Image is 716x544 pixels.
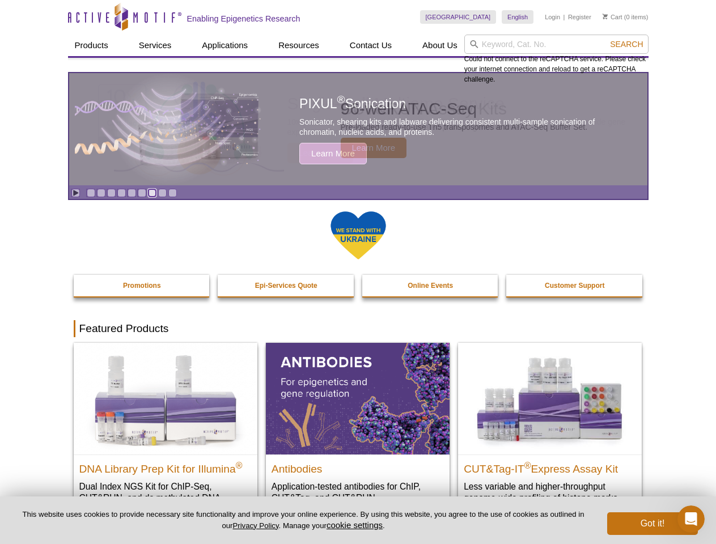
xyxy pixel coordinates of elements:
img: All Antibodies [266,343,450,454]
p: This website uses cookies to provide necessary site functionality and improve your online experie... [18,509,588,531]
button: Search [607,39,646,49]
strong: Online Events [408,282,453,290]
img: We Stand With Ukraine [330,210,387,261]
img: CUT&Tag-IT® Express Assay Kit [458,343,642,454]
h2: Enabling Epigenetics Research [187,14,300,24]
img: DNA Library Prep Kit for Illumina [74,343,257,454]
a: CUT&Tag-IT® Express Assay Kit CUT&Tag-IT®Express Assay Kit Less variable and higher-throughput ge... [458,343,642,515]
p: Application-tested antibodies for ChIP, CUT&Tag, and CUT&RUN. [272,481,444,504]
a: [GEOGRAPHIC_DATA] [420,10,497,24]
li: (0 items) [603,10,649,24]
div: Could not connect to the reCAPTCHA service. Please check your internet connection and reload to g... [464,35,649,84]
a: Login [545,13,560,21]
h2: CUT&Tag-IT Express Assay Kit [464,458,636,475]
h2: Antibodies [272,458,444,475]
a: English [502,10,533,24]
iframe: Intercom live chat [677,505,705,533]
a: Applications [195,35,255,56]
a: Go to slide 5 [128,189,136,197]
a: All Antibodies Antibodies Application-tested antibodies for ChIP, CUT&Tag, and CUT&RUN. [266,343,450,515]
a: Go to slide 7 [148,189,156,197]
img: Your Cart [603,14,608,19]
a: Customer Support [506,275,643,296]
p: Less variable and higher-throughput genome-wide profiling of histone marks​. [464,481,636,504]
a: Products [68,35,115,56]
a: Go to slide 8 [158,189,167,197]
a: Online Events [362,275,499,296]
span: Search [610,40,643,49]
a: Go to slide 1 [87,189,95,197]
strong: Epi-Services Quote [255,282,317,290]
button: Got it! [607,512,698,535]
li: | [564,10,565,24]
a: Promotions [74,275,211,296]
a: Services [132,35,179,56]
a: DNA Library Prep Kit for Illumina DNA Library Prep Kit for Illumina® Dual Index NGS Kit for ChIP-... [74,343,257,526]
a: Toggle autoplay [71,189,80,197]
strong: Promotions [123,282,161,290]
a: Register [568,13,591,21]
a: Go to slide 6 [138,189,146,197]
button: cookie settings [327,520,383,530]
sup: ® [236,460,243,470]
a: Go to slide 3 [107,189,116,197]
a: Cart [603,13,622,21]
sup: ® [524,460,531,470]
strong: Customer Support [545,282,604,290]
a: Privacy Policy [232,521,278,530]
a: About Us [416,35,464,56]
a: Go to slide 4 [117,189,126,197]
a: Epi-Services Quote [218,275,355,296]
p: Dual Index NGS Kit for ChIP-Seq, CUT&RUN, and ds methylated DNA assays. [79,481,252,515]
a: Resources [272,35,326,56]
h2: DNA Library Prep Kit for Illumina [79,458,252,475]
a: Go to slide 9 [168,189,177,197]
a: Go to slide 2 [97,189,105,197]
a: Contact Us [343,35,399,56]
h2: Featured Products [74,320,643,337]
input: Keyword, Cat. No. [464,35,649,54]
